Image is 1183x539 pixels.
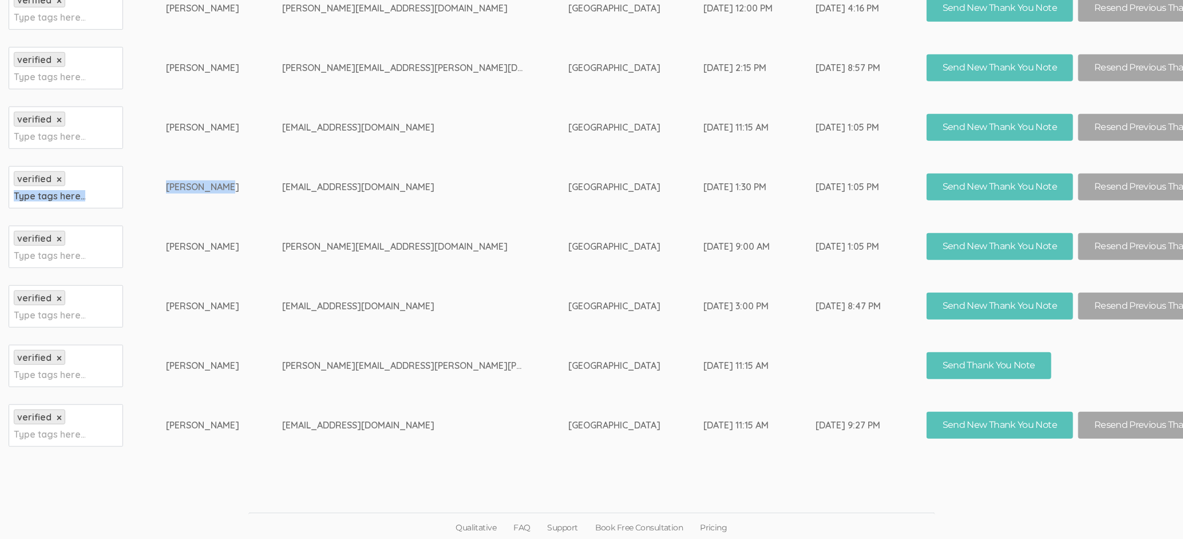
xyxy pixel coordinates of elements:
input: Type tags here... [14,10,85,25]
a: × [57,413,62,423]
button: Send New Thank You Note [927,412,1073,439]
div: [DATE] 1:05 PM [816,180,884,194]
span: verified [17,173,52,184]
a: × [57,234,62,244]
td: [DATE] 11:15 AM [703,336,816,396]
div: [DATE] 8:57 PM [816,61,884,74]
td: [GEOGRAPHIC_DATA] [568,158,703,217]
button: Send Thank You Note [927,352,1051,379]
td: [DATE] 2:15 PM [703,38,816,98]
td: [DATE] 1:30 PM [703,158,816,217]
td: [GEOGRAPHIC_DATA] [568,336,703,396]
button: Send New Thank You Note [927,54,1073,81]
td: [GEOGRAPHIC_DATA] [568,396,703,455]
a: × [57,56,62,65]
td: [DATE] 11:15 AM [703,98,816,158]
td: [PERSON_NAME] [166,396,282,455]
td: [PERSON_NAME][EMAIL_ADDRESS][PERSON_NAME][PERSON_NAME][DOMAIN_NAME] [282,336,568,396]
td: [PERSON_NAME][EMAIL_ADDRESS][PERSON_NAME][DOMAIN_NAME] [282,38,568,98]
td: [PERSON_NAME] [166,98,282,158]
td: [EMAIL_ADDRESS][DOMAIN_NAME] [282,396,568,455]
td: [GEOGRAPHIC_DATA] [568,217,703,277]
input: Type tags here... [14,308,85,322]
td: [EMAIL_ADDRESS][DOMAIN_NAME] [282,158,568,217]
input: Type tags here... [14,69,85,84]
iframe: Chat Widget [1126,484,1183,539]
span: verified [17,411,52,423]
input: Type tags here... [14,129,85,144]
button: Send New Thank You Note [927,174,1073,200]
span: verified [17,292,52,304]
a: × [57,294,62,304]
td: [EMAIL_ADDRESS][DOMAIN_NAME] [282,277,568,336]
td: [EMAIL_ADDRESS][DOMAIN_NAME] [282,98,568,158]
a: × [57,175,62,184]
td: [DATE] 3:00 PM [703,277,816,336]
button: Send New Thank You Note [927,293,1073,320]
td: [PERSON_NAME] [166,277,282,336]
a: × [57,353,62,363]
td: [PERSON_NAME] [166,217,282,277]
td: [PERSON_NAME] [166,158,282,217]
div: [DATE] 4:16 PM [816,2,884,15]
span: verified [17,352,52,363]
button: Send New Thank You Note [927,114,1073,141]
input: Type tags here... [14,427,85,442]
input: Type tags here... [14,248,85,263]
div: [DATE] 8:47 PM [816,300,884,313]
div: [DATE] 1:05 PM [816,240,884,253]
a: × [57,115,62,125]
td: [PERSON_NAME][EMAIL_ADDRESS][DOMAIN_NAME] [282,217,568,277]
input: Type tags here... [14,367,85,382]
input: Type tags here... [14,188,85,203]
td: [PERSON_NAME] [166,38,282,98]
span: verified [17,233,52,244]
div: [DATE] 1:05 PM [816,121,884,134]
td: [PERSON_NAME] [166,336,282,396]
span: verified [17,54,52,65]
div: [DATE] 9:27 PM [816,419,884,432]
td: [GEOGRAPHIC_DATA] [568,277,703,336]
td: [GEOGRAPHIC_DATA] [568,98,703,158]
td: [GEOGRAPHIC_DATA] [568,38,703,98]
button: Send New Thank You Note [927,233,1073,260]
td: [DATE] 11:15 AM [703,396,816,455]
span: verified [17,113,52,125]
td: [DATE] 9:00 AM [703,217,816,277]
